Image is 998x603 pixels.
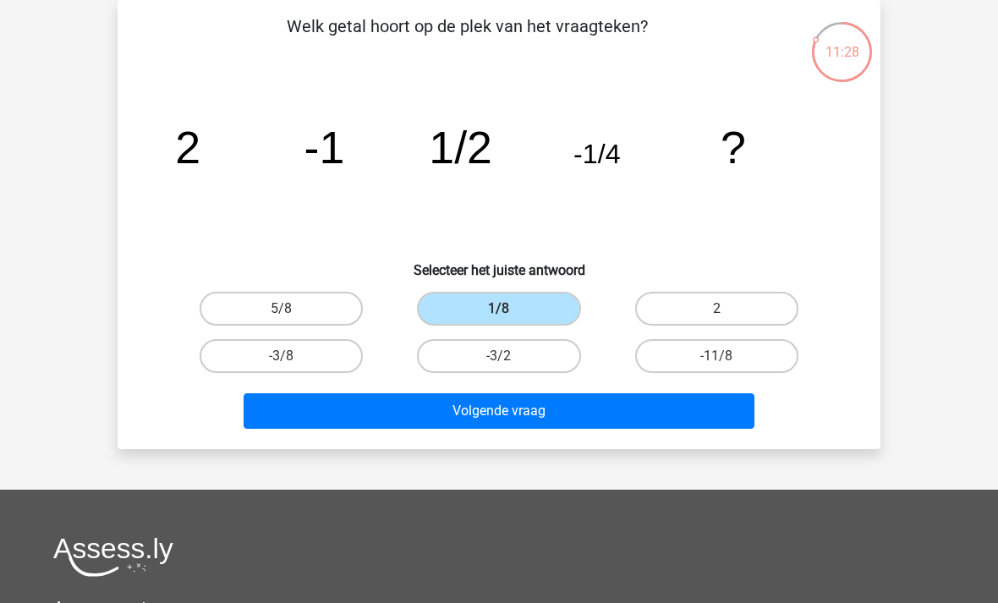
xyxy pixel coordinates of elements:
tspan: 1/2 [429,122,492,173]
div: 11:28 [810,20,874,63]
tspan: 2 [175,122,200,173]
img: Assessly logo [53,537,173,577]
label: 1/8 [417,292,580,326]
h6: Selecteer het juiste antwoord [145,249,853,278]
button: Volgende vraag [244,393,755,429]
label: 5/8 [200,292,363,326]
label: -3/8 [200,339,363,373]
p: Welk getal hoort op de plek van het vraagteken? [145,14,790,64]
label: 2 [635,292,798,326]
label: -3/2 [417,339,580,373]
tspan: -1 [304,122,345,173]
tspan: -1/4 [573,139,621,169]
label: -11/8 [635,339,798,373]
tspan: ? [721,122,746,173]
